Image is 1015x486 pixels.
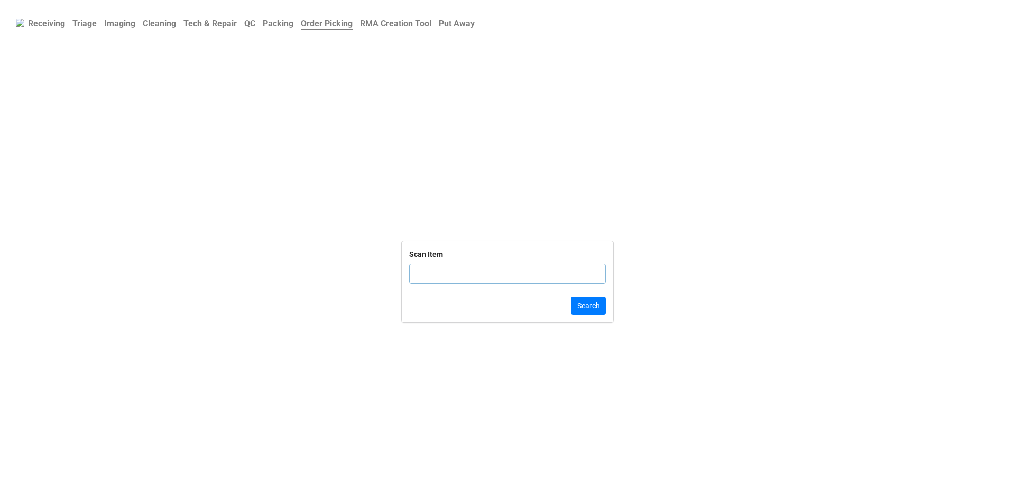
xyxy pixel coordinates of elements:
b: Order Picking [301,19,353,30]
a: Triage [69,13,100,34]
img: RexiLogo.png [16,19,24,27]
a: Tech & Repair [180,13,241,34]
b: Triage [72,19,97,29]
a: Cleaning [139,13,180,34]
a: RMA Creation Tool [356,13,435,34]
b: Packing [263,19,293,29]
a: Receiving [24,13,69,34]
b: Cleaning [143,19,176,29]
a: QC [241,13,259,34]
a: Packing [259,13,297,34]
b: Imaging [104,19,135,29]
b: RMA Creation Tool [360,19,431,29]
b: Tech & Repair [183,19,237,29]
button: Search [571,297,606,315]
div: Scan Item [409,249,443,260]
b: QC [244,19,255,29]
a: Imaging [100,13,139,34]
b: Put Away [439,19,475,29]
a: Order Picking [297,13,356,34]
b: Receiving [28,19,65,29]
a: Put Away [435,13,478,34]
